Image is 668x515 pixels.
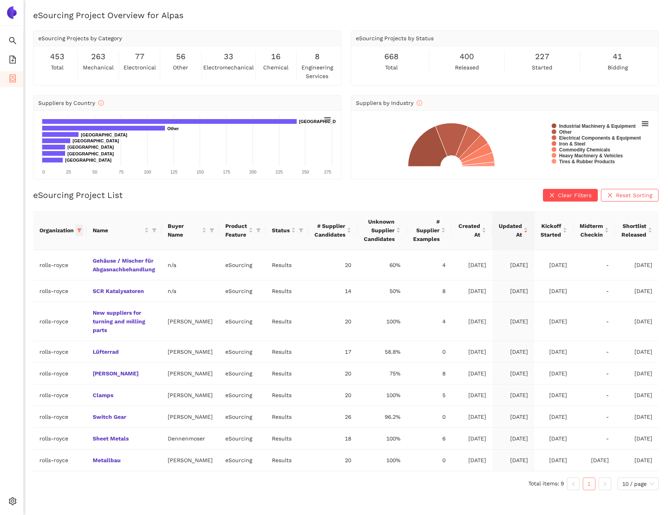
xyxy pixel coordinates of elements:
[66,170,71,174] text: 25
[161,428,219,450] td: Dennenmoser
[528,478,564,490] li: Total items: 9
[144,170,151,174] text: 100
[407,341,452,363] td: 0
[9,494,17,510] span: setting
[413,217,440,243] span: # Supplier Examples
[161,302,219,341] td: [PERSON_NAME]
[208,220,216,241] span: filter
[607,192,613,199] span: close
[364,217,395,243] span: Unknown Supplier Candidates
[573,341,615,363] td: -
[407,302,452,341] td: 4
[266,450,308,471] td: Results
[223,170,230,174] text: 175
[492,406,534,428] td: [DATE]
[583,478,595,490] a: 1
[263,63,288,72] span: chemical
[407,384,452,406] td: 5
[452,428,492,450] td: [DATE]
[492,302,534,341] td: [DATE]
[385,63,398,72] span: total
[33,341,86,363] td: rolls-royce
[615,363,659,384] td: [DATE]
[615,428,659,450] td: [DATE]
[219,384,266,406] td: eSourcing
[615,211,659,250] th: this column's title is Shortlist Released,this column is sortable
[308,302,357,341] td: 20
[219,280,266,302] td: eSourcing
[559,153,623,159] text: Heavy Machinery & Vehicles
[615,341,659,363] td: [DATE]
[534,280,573,302] td: [DATE]
[407,211,452,250] th: this column's title is # Supplier Examples,this column is sortable
[567,478,580,490] li: Previous Page
[558,191,591,200] span: Clear Filters
[9,34,17,50] span: search
[123,63,156,72] span: electronical
[580,222,603,239] span: Midterm Checkin
[266,384,308,406] td: Results
[33,363,86,384] td: rolls-royce
[161,384,219,406] td: [PERSON_NAME]
[266,250,308,280] td: Results
[308,363,357,384] td: 20
[357,341,407,363] td: 58.8%
[266,406,308,428] td: Results
[219,363,266,384] td: eSourcing
[219,450,266,471] td: eSourcing
[452,280,492,302] td: [DATE]
[135,50,144,63] span: 77
[601,189,659,202] button: closeReset Sorting
[455,63,479,72] span: released
[308,450,357,471] td: 20
[407,280,452,302] td: 8
[161,341,219,363] td: [PERSON_NAME]
[176,50,185,63] span: 56
[492,280,534,302] td: [DATE]
[266,428,308,450] td: Results
[33,189,123,201] h2: eSourcing Project List
[532,63,552,72] span: started
[573,363,615,384] td: -
[302,170,309,174] text: 250
[615,406,659,428] td: [DATE]
[39,226,74,235] span: Organization
[308,384,357,406] td: 20
[615,384,659,406] td: [DATE]
[357,280,407,302] td: 50%
[275,170,283,174] text: 225
[219,341,266,363] td: eSourcing
[50,50,64,63] span: 453
[161,211,219,250] th: this column's title is Buyer Name,this column is sortable
[492,363,534,384] td: [DATE]
[33,450,86,471] td: rolls-royce
[452,450,492,471] td: [DATE]
[119,170,123,174] text: 75
[161,363,219,384] td: [PERSON_NAME]
[67,151,114,156] text: [GEOGRAPHIC_DATA]
[622,478,654,490] span: 10 / page
[559,147,610,153] text: Commodity Chemicals
[203,63,254,72] span: electromechanical
[219,302,266,341] td: eSourcing
[452,363,492,384] td: [DATE]
[603,481,607,486] span: right
[549,192,555,199] span: close
[33,280,86,302] td: rolls-royce
[407,450,452,471] td: 0
[98,100,104,106] span: info-circle
[33,428,86,450] td: rolls-royce
[266,211,308,250] th: this column's title is Status,this column is sortable
[541,222,561,239] span: Kickoff Started
[249,170,256,174] text: 200
[9,53,17,69] span: file-add
[224,50,233,63] span: 33
[452,250,492,280] td: [DATE]
[357,428,407,450] td: 100%
[271,50,281,63] span: 16
[559,129,572,135] text: Other
[93,226,143,235] span: Name
[573,428,615,450] td: -
[407,363,452,384] td: 8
